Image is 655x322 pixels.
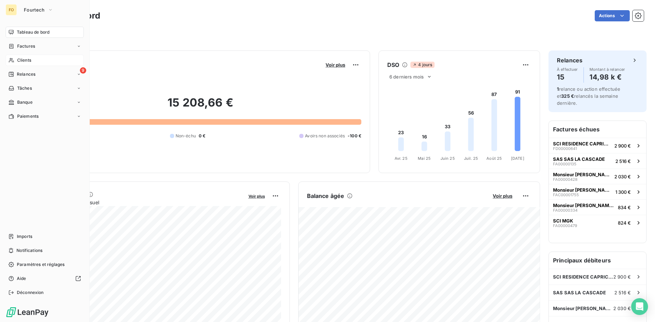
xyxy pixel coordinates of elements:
[17,71,35,77] span: Relances
[595,10,630,21] button: Actions
[305,133,345,139] span: Avoirs non associés
[441,156,455,161] tspan: Juin 25
[199,133,205,139] span: 0 €
[613,274,631,280] span: 2 900 €
[40,96,361,117] h2: 15 208,66 €
[6,273,84,284] a: Aide
[493,193,512,199] span: Voir plus
[553,208,578,212] span: FA00000334
[387,61,399,69] h6: DSO
[557,67,578,71] span: À effectuer
[17,275,26,282] span: Aide
[557,56,582,64] h6: Relances
[24,7,45,13] span: Fourtech
[16,247,42,254] span: Notifications
[615,189,631,195] span: 1 300 €
[511,156,524,161] tspan: [DATE]
[553,162,576,166] span: FA00000135
[553,274,613,280] span: SCI RESIDENCE CAPRICORNE
[553,187,613,193] span: Monsieur [PERSON_NAME]
[549,153,646,169] button: SAS SAS LA CASCADEFA000001352 516 €
[549,121,646,138] h6: Factures échues
[553,306,613,311] span: Monsieur [PERSON_NAME]
[614,290,631,295] span: 2 516 €
[561,93,574,99] span: 325 €
[549,215,646,230] button: SCI MGKFA00000479824 €
[589,71,625,83] h4: 14,98 k €
[246,193,267,199] button: Voir plus
[553,146,577,151] span: FD00000641
[6,307,49,318] img: Logo LeanPay
[618,205,631,210] span: 834 €
[17,85,32,91] span: Tâches
[17,43,35,49] span: Factures
[410,62,434,68] span: 4 jours
[553,290,606,295] span: SAS SAS LA CASCADE
[549,252,646,269] h6: Principaux débiteurs
[17,261,64,268] span: Paramètres et réglages
[553,177,578,181] span: FA00000428
[553,203,615,208] span: Monsieur [PERSON_NAME] [PERSON_NAME] ET
[589,67,625,71] span: Montant à relancer
[248,194,265,199] span: Voir plus
[176,133,196,139] span: Non-échu
[418,156,431,161] tspan: Mai 25
[17,233,32,240] span: Imports
[6,4,17,15] div: FO
[613,306,631,311] span: 2 030 €
[553,224,577,228] span: FA00000479
[557,71,578,83] h4: 15
[326,62,345,68] span: Voir plus
[395,156,408,161] tspan: Avr. 25
[557,86,559,92] span: 1
[17,99,33,105] span: Banque
[491,193,514,199] button: Voir plus
[614,174,631,179] span: 2 030 €
[17,289,44,296] span: Déconnexion
[389,74,424,80] span: 6 derniers mois
[40,199,244,206] span: Chiffre d'affaires mensuel
[618,220,631,226] span: 824 €
[17,57,31,63] span: Clients
[549,199,646,215] button: Monsieur [PERSON_NAME] [PERSON_NAME] ETFA00000334834 €
[323,62,347,68] button: Voir plus
[307,192,344,200] h6: Balance âgée
[615,158,631,164] span: 2 516 €
[553,172,612,177] span: Monsieur [PERSON_NAME]
[553,193,579,197] span: FAC00001755
[80,67,86,74] span: 9
[464,156,478,161] tspan: Juil. 25
[486,156,502,161] tspan: Août 25
[557,86,620,106] span: relance ou action effectuée et relancés la semaine dernière.
[553,141,612,146] span: SCI RESIDENCE CAPRICORNE
[631,298,648,315] div: Open Intercom Messenger
[614,143,631,149] span: 2 900 €
[549,169,646,184] button: Monsieur [PERSON_NAME]FA000004282 030 €
[549,138,646,153] button: SCI RESIDENCE CAPRICORNEFD000006412 900 €
[549,184,646,199] button: Monsieur [PERSON_NAME]FAC000017551 300 €
[348,133,361,139] span: -100 €
[17,113,39,119] span: Paiements
[553,156,605,162] span: SAS SAS LA CASCADE
[553,218,573,224] span: SCI MGK
[17,29,49,35] span: Tableau de bord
